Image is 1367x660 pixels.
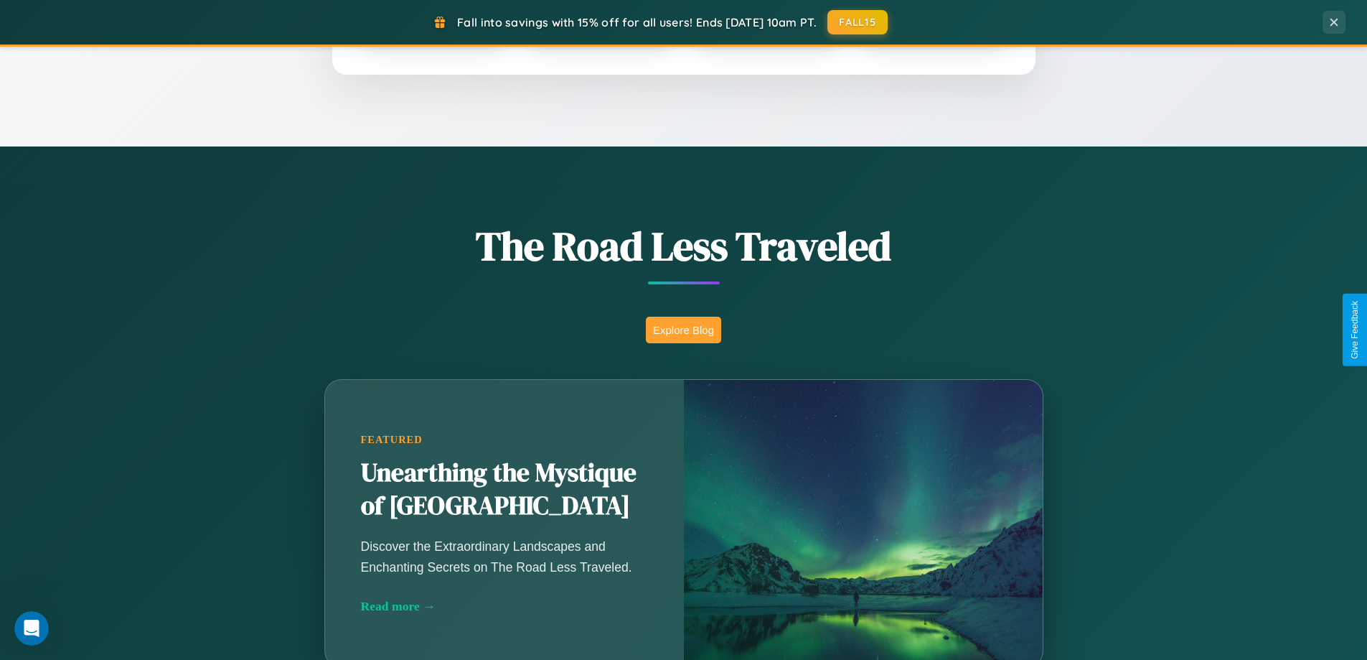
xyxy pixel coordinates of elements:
span: Fall into savings with 15% off for all users! Ends [DATE] 10am PT. [457,15,817,29]
h1: The Road Less Traveled [253,218,1114,274]
button: FALL15 [827,10,888,34]
div: Give Feedback [1350,301,1360,359]
p: Discover the Extraordinary Landscapes and Enchanting Secrets on The Road Less Traveled. [361,536,648,577]
button: Explore Blog [646,317,721,343]
div: Read more → [361,599,648,614]
div: Featured [361,434,648,446]
h2: Unearthing the Mystique of [GEOGRAPHIC_DATA] [361,457,648,523]
iframe: Intercom live chat [14,611,49,646]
